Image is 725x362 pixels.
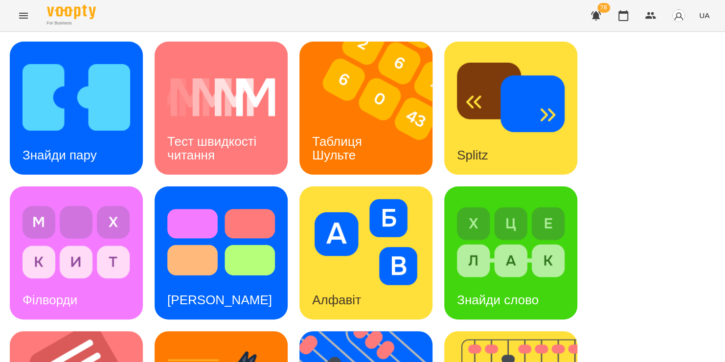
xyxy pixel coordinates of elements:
[695,6,713,24] button: UA
[299,186,432,319] a: АлфавітАлфавіт
[672,9,685,23] img: avatar_s.png
[167,199,275,285] img: Тест Струпа
[457,54,565,140] img: Splitz
[12,4,35,27] button: Menu
[47,20,96,26] span: For Business
[457,148,488,162] h3: Splitz
[10,186,143,319] a: ФілвордиФілворди
[167,134,260,162] h3: Тест швидкості читання
[699,10,709,21] span: UA
[299,42,445,175] img: Таблиця Шульте
[23,148,97,162] h3: Знайди пару
[155,186,288,319] a: Тест Струпа[PERSON_NAME]
[312,134,365,162] h3: Таблиця Шульте
[444,186,577,319] a: Знайди словоЗнайди слово
[312,293,361,307] h3: Алфавіт
[23,293,77,307] h3: Філворди
[312,199,420,285] img: Алфавіт
[167,54,275,140] img: Тест швидкості читання
[155,42,288,175] a: Тест швидкості читанняТест швидкості читання
[47,5,96,19] img: Voopty Logo
[10,42,143,175] a: Знайди паруЗнайди пару
[444,42,577,175] a: SplitzSplitz
[597,3,610,13] span: 78
[457,293,539,307] h3: Знайди слово
[457,199,565,285] img: Знайди слово
[299,42,432,175] a: Таблиця ШультеТаблиця Шульте
[23,199,130,285] img: Філворди
[23,54,130,140] img: Знайди пару
[167,293,272,307] h3: [PERSON_NAME]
